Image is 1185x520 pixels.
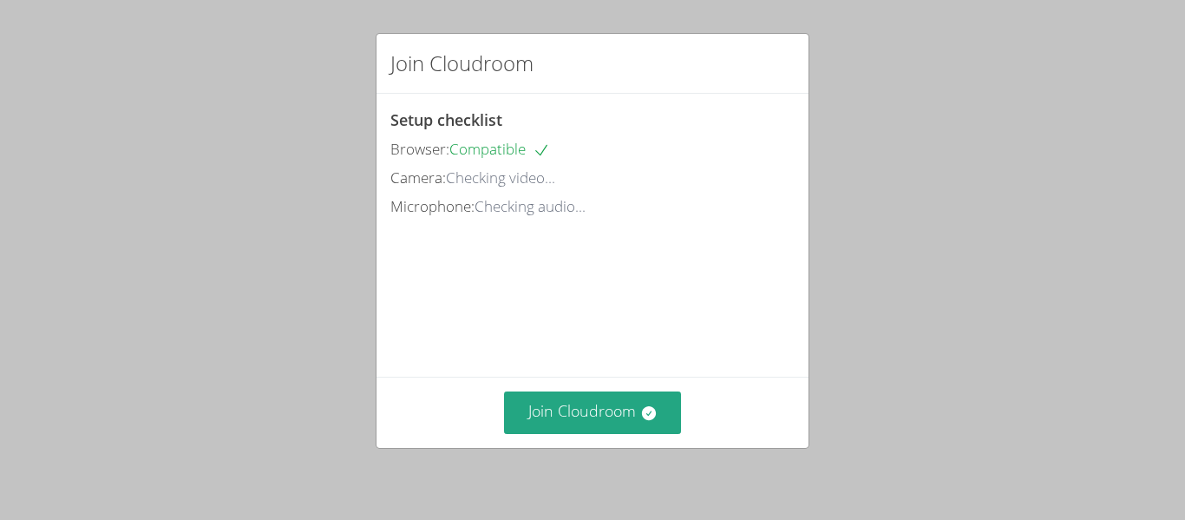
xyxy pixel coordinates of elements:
[390,168,446,188] span: Camera:
[449,139,550,159] span: Compatible
[475,196,586,216] span: Checking audio...
[390,48,534,79] h2: Join Cloudroom
[390,109,502,130] span: Setup checklist
[390,139,449,159] span: Browser:
[504,392,682,434] button: Join Cloudroom
[390,196,475,216] span: Microphone:
[446,168,555,188] span: Checking video...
